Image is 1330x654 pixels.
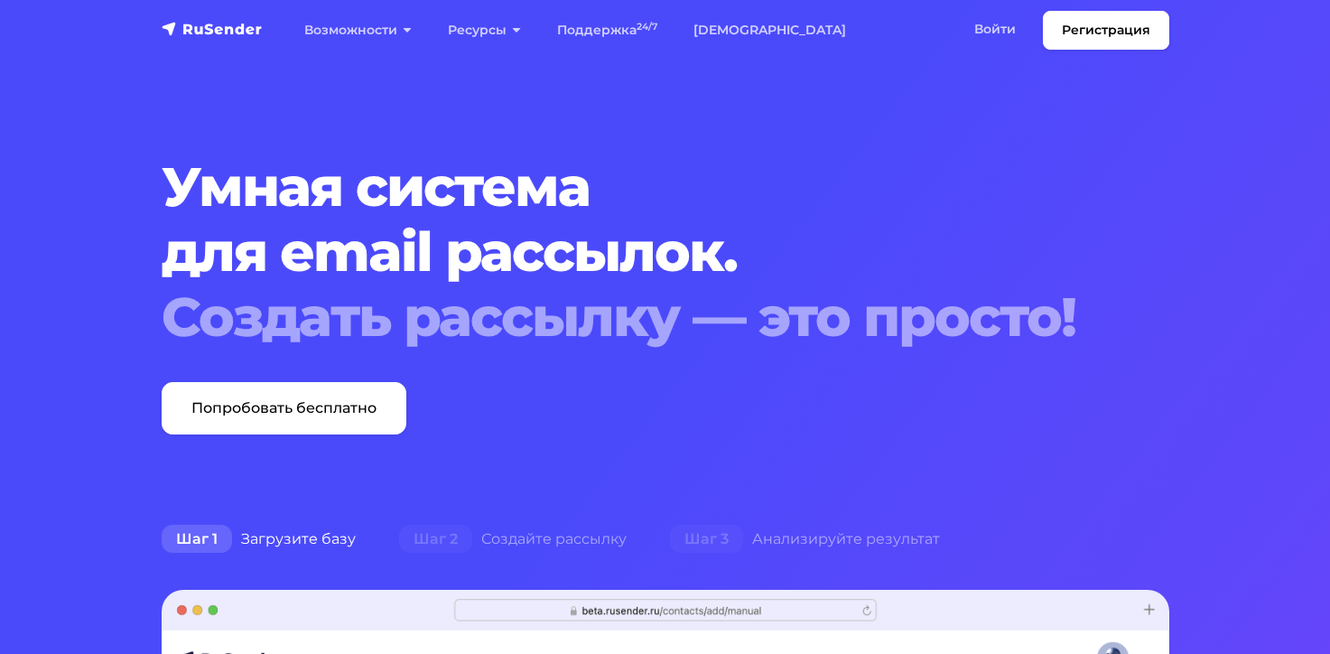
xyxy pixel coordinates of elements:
[956,11,1034,48] a: Войти
[162,525,232,554] span: Шаг 1
[162,285,1084,350] div: Создать рассылку — это просто!
[399,525,472,554] span: Шаг 2
[648,521,962,557] div: Анализируйте результат
[1043,11,1169,50] a: Регистрация
[162,20,263,38] img: RuSender
[430,12,539,49] a: Ресурсы
[675,12,864,49] a: [DEMOGRAPHIC_DATA]
[286,12,430,49] a: Возможности
[670,525,743,554] span: Шаг 3
[162,382,406,434] a: Попробовать бесплатно
[377,521,648,557] div: Создайте рассылку
[162,154,1084,350] h1: Умная система для email рассылок.
[140,521,377,557] div: Загрузите базу
[637,21,657,33] sup: 24/7
[539,12,675,49] a: Поддержка24/7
